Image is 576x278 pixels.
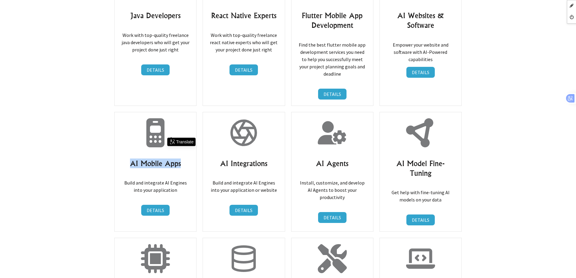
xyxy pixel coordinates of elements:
[209,159,278,168] h3: AI Integrations
[298,34,367,85] p: Find the best flutter mobile app development services you need to help you successfully meet your...
[386,11,455,30] h3: AI Websites & Software
[141,205,170,216] a: DETAILS
[209,172,278,201] p: Build and integrate AI Engines into your application or website
[121,11,190,20] h3: Java Developers
[209,11,278,20] h3: React Native Experts
[209,24,278,61] p: Work with top-quality freelance react native experts who will get your project done just right
[386,34,455,63] p: Empower your website and software with AI-Powered capabilities
[406,67,435,78] a: DETAILS
[318,212,347,223] a: DETAILS
[121,159,190,168] h3: AI Mobile Apps
[406,214,435,225] a: DETAILS
[141,64,170,75] a: DETAILS
[318,89,347,100] a: DETAILS
[298,11,367,30] h3: Flutter Mobile App Development
[386,182,455,211] p: Get help with fine-tuning AI models on your data
[229,205,258,216] a: DETAILS
[298,172,367,208] p: Install, customize, and develop AI Agents to boost your productivity
[298,159,367,168] h3: AI Agents
[121,172,190,201] p: Build and integrate AI Engines into your application
[121,24,190,61] p: Work with top-quality freelance java developers who will get your project done just right
[229,64,258,75] a: DETAILS
[386,159,455,178] h3: AI Model Fine-Tuning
